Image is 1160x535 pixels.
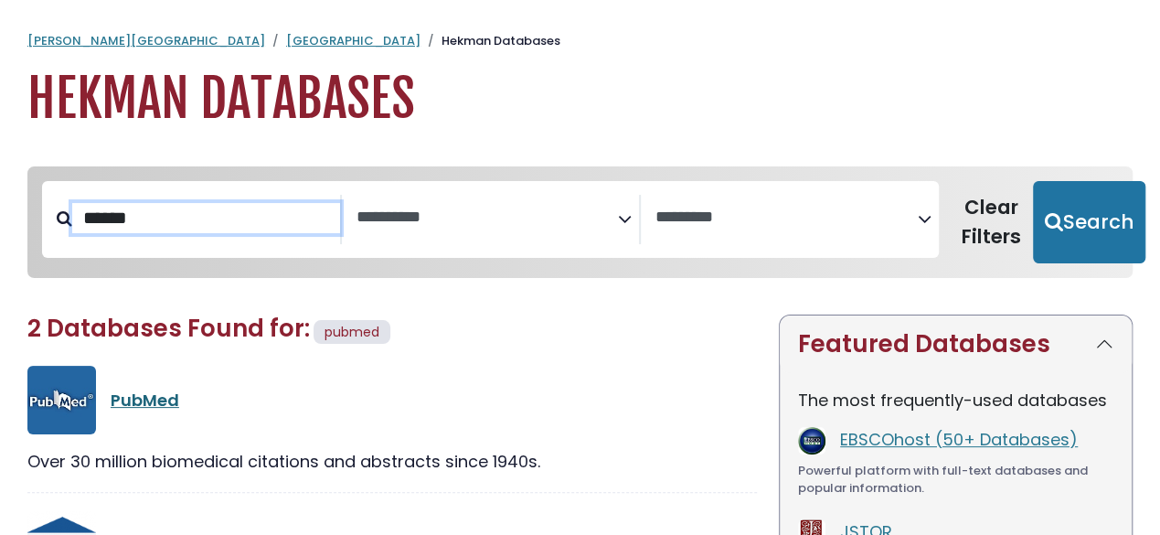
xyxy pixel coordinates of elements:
[27,32,1133,50] nav: breadcrumb
[27,32,265,49] a: [PERSON_NAME][GEOGRAPHIC_DATA]
[325,323,379,341] span: pubmed
[1033,181,1145,263] button: Submit for Search Results
[286,32,420,49] a: [GEOGRAPHIC_DATA]
[27,312,310,345] span: 2 Databases Found for:
[798,388,1113,412] p: The most frequently-used databases
[111,389,179,412] a: PubMed
[798,462,1113,498] div: Powerful platform with full-text databases and popular information.
[27,449,757,474] div: Over 30 million biomedical citations and abstracts since 1940s.
[840,428,1078,451] a: EBSCOhost (50+ Databases)
[780,316,1132,373] button: Featured Databases
[420,32,560,50] li: Hekman Databases
[655,209,918,228] textarea: Search
[357,209,619,228] textarea: Search
[72,203,340,233] input: Search database by title or keyword
[950,181,1033,263] button: Clear Filters
[27,69,1133,130] h1: Hekman Databases
[27,166,1133,278] nav: Search filters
